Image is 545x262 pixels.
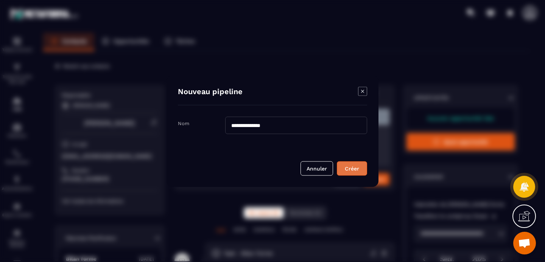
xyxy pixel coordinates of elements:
div: Créer [342,164,362,172]
button: Créer [337,161,367,175]
label: Nom [178,120,189,126]
div: Ouvrir le chat [513,232,536,254]
button: Annuler [301,161,333,175]
h4: Nouveau pipeline [178,87,243,97]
